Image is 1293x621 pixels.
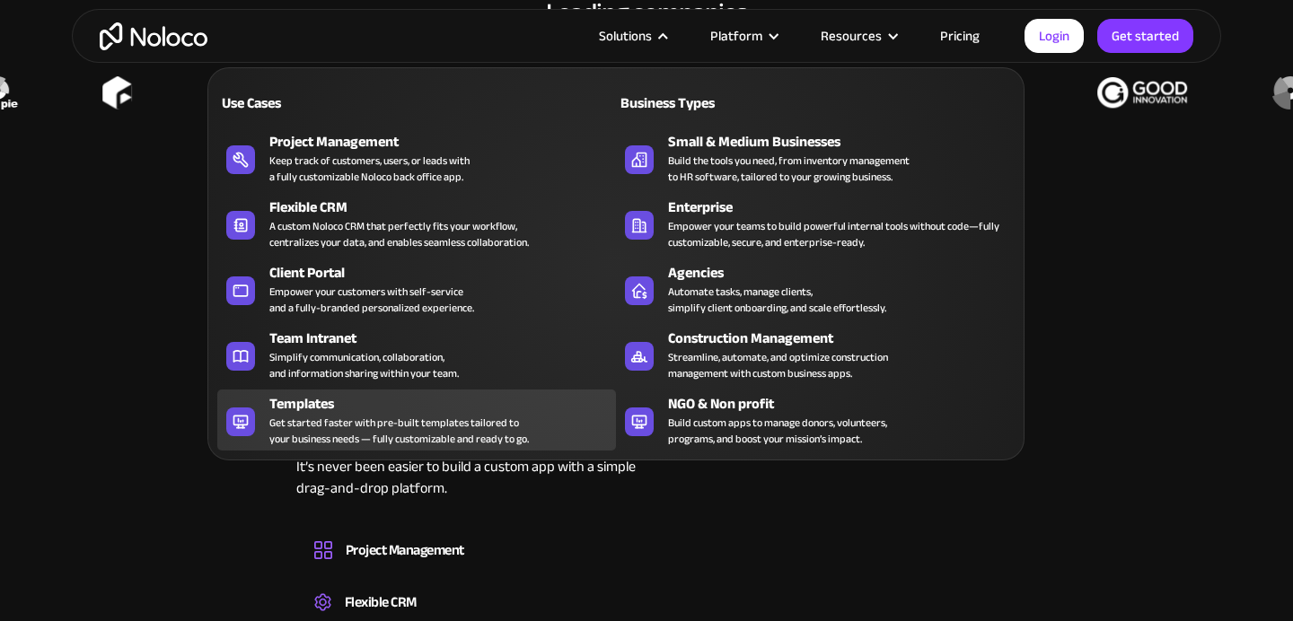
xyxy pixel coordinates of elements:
div: Build the tools you need, from inventory management to HR software, tailored to your growing busi... [668,153,910,185]
div: A custom Noloco CRM that perfectly fits your workflow, centralizes your data, and enables seamles... [269,218,529,250]
div: Project Management [269,131,624,153]
a: TemplatesGet started faster with pre-built templates tailored toyour business needs — fully custo... [217,389,616,450]
div: Team Intranet [269,328,624,349]
div: Resources [798,24,918,48]
div: Client Portal [269,262,624,284]
div: Empower your customers with self-service and a fully-branded personalized experience. [269,284,474,316]
div: Empower your teams to build powerful internal tools without code—fully customizable, secure, and ... [668,218,1006,250]
div: Create a custom CRM that you can adapt to your business’s needs, centralize your workflows, and m... [314,616,638,621]
div: Platform [710,24,762,48]
a: Pricing [918,24,1002,48]
div: Platform [688,24,798,48]
nav: Solutions [207,42,1025,460]
a: Business Types [616,82,1015,123]
a: Login [1025,19,1084,53]
div: Get started faster with pre-built templates tailored to your business needs — fully customizable ... [269,415,529,447]
div: Business Types [616,92,808,114]
div: Design custom project management tools to speed up workflows, track progress, and optimize your t... [314,564,638,569]
div: Solutions [599,24,652,48]
a: EnterpriseEmpower your teams to build powerful internal tools without code—fully customizable, se... [616,193,1015,254]
div: Enterprise [668,197,1023,218]
div: Flexible CRM [269,197,624,218]
div: Automate tasks, manage clients, simplify client onboarding, and scale effortlessly. [668,284,886,316]
div: Agencies [668,262,1023,284]
a: Flexible CRMA custom Noloco CRM that perfectly fits your workflow,centralizes your data, and enab... [217,193,616,254]
div: Streamline, automate, and optimize construction management with custom business apps. [668,349,888,381]
a: AgenciesAutomate tasks, manage clients,simplify client onboarding, and scale effortlessly. [616,258,1015,319]
div: Keep track of customers, users, or leads with a fully customizable Noloco back office app. [269,153,470,185]
a: Small & Medium BusinessesBuild the tools you need, from inventory managementto HR software, tailo... [616,127,1015,188]
a: home [100,22,207,50]
a: Project ManagementKeep track of customers, users, or leads witha fully customizable Noloco back o... [217,127,616,188]
div: Build custom apps to manage donors, volunteers, programs, and boost your mission’s impact. [668,415,887,447]
div: Flexible CRM [345,589,417,616]
a: Construction ManagementStreamline, automate, and optimize constructionmanagement with custom busi... [616,324,1015,385]
a: Team IntranetSimplify communication, collaboration,and information sharing within your team. [217,324,616,385]
div: Solutions [576,24,688,48]
div: Construction Management [668,328,1023,349]
a: Client PortalEmpower your customers with self-serviceand a fully-branded personalized experience. [217,258,616,319]
a: Use Cases [217,82,616,123]
div: Use Cases [217,92,409,114]
div: Small & Medium Businesses [668,131,1023,153]
a: Get started [1097,19,1193,53]
div: It’s never been easier to build a custom app with a simple drag-and-drop platform. [296,456,655,526]
div: Project Management [346,537,464,564]
div: Resources [821,24,882,48]
div: Templates [269,393,624,415]
a: NGO & Non profitBuild custom apps to manage donors, volunteers,programs, and boost your mission’s... [616,389,1015,450]
div: Simplify communication, collaboration, and information sharing within your team. [269,349,459,381]
div: NGO & Non profit [668,393,1023,415]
